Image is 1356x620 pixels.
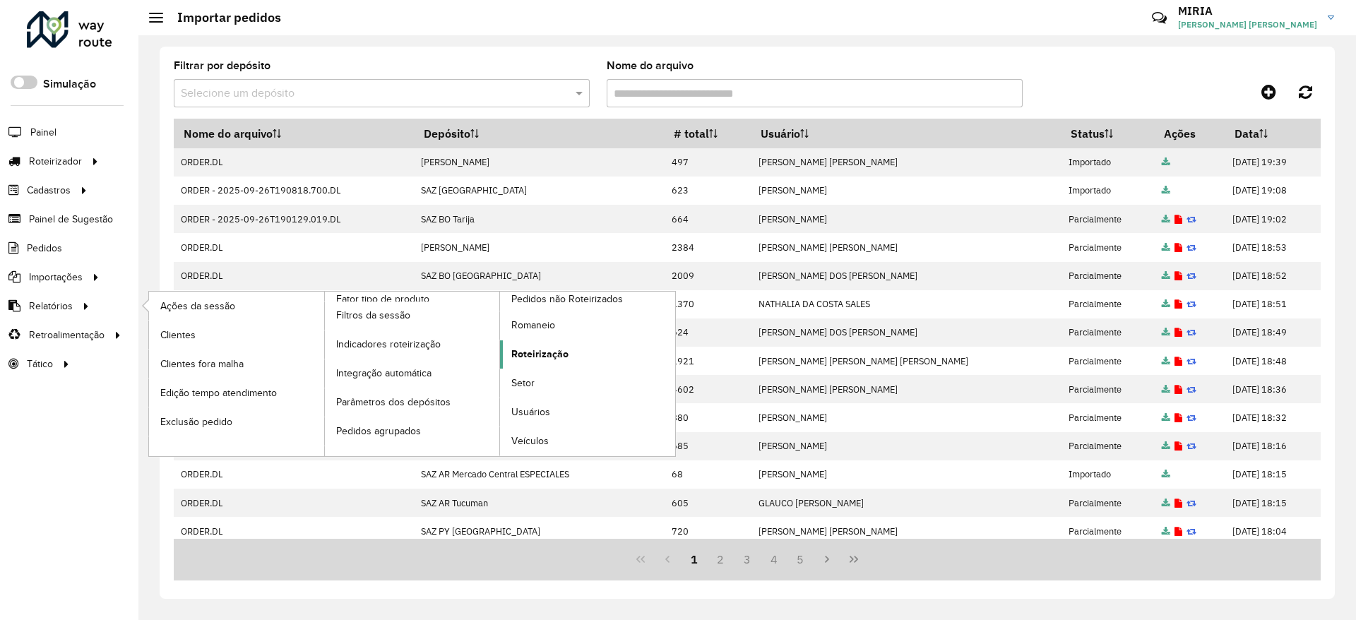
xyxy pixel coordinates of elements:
[751,262,1061,290] td: [PERSON_NAME] DOS [PERSON_NAME]
[707,546,734,573] button: 2
[174,148,414,177] td: ORDER.DL
[761,546,787,573] button: 4
[664,347,751,375] td: 1921
[1174,213,1182,225] a: Exibir log de erros
[500,340,675,369] a: Roteirização
[149,350,324,378] a: Clientes fora malha
[414,290,664,318] td: SAZ BO Oruro
[163,10,281,25] h2: Importar pedidos
[1178,18,1317,31] span: [PERSON_NAME] [PERSON_NAME]
[751,119,1061,148] th: Usuário
[664,318,751,347] td: 624
[174,57,270,74] label: Filtrar por depósito
[414,177,664,205] td: SAZ [GEOGRAPHIC_DATA]
[664,517,751,545] td: 720
[511,434,549,448] span: Veículos
[751,177,1061,205] td: [PERSON_NAME]
[1061,290,1154,318] td: Parcialmente
[1162,412,1170,424] a: Arquivo completo
[1186,213,1196,225] a: Reimportar
[174,517,414,545] td: ORDER.DL
[1144,3,1174,33] a: Contato Rápido
[681,546,708,573] button: 1
[1162,355,1170,367] a: Arquivo completo
[1174,270,1182,282] a: Exibir log de erros
[1186,440,1196,452] a: Reimportar
[664,460,751,489] td: 68
[500,427,675,455] a: Veículos
[149,378,324,407] a: Edição tempo atendimento
[664,205,751,233] td: 664
[1174,355,1182,367] a: Exibir log de erros
[149,292,324,320] a: Ações da sessão
[29,154,82,169] span: Roteirizador
[664,119,751,148] th: # total
[414,517,664,545] td: SAZ PY [GEOGRAPHIC_DATA]
[1162,270,1170,282] a: Arquivo completo
[325,302,500,330] a: Filtros da sessão
[27,357,53,371] span: Tático
[1061,432,1154,460] td: Parcialmente
[1186,355,1196,367] a: Reimportar
[500,311,675,340] a: Romaneio
[414,148,664,177] td: [PERSON_NAME]
[174,119,414,148] th: Nome do arquivo
[1162,156,1170,168] a: Arquivo completo
[1061,233,1154,261] td: Parcialmente
[511,318,555,333] span: Romaneio
[1174,440,1182,452] a: Exibir log de erros
[336,337,441,352] span: Indicadores roteirização
[1225,517,1320,545] td: [DATE] 18:04
[29,328,105,342] span: Retroalimentação
[325,330,500,359] a: Indicadores roteirização
[1186,242,1196,254] a: Reimportar
[1174,412,1182,424] a: Exibir log de erros
[336,424,421,439] span: Pedidos agrupados
[1061,318,1154,347] td: Parcialmente
[29,270,83,285] span: Importações
[1225,318,1320,347] td: [DATE] 18:49
[336,366,432,381] span: Integração automática
[511,376,535,391] span: Setor
[664,177,751,205] td: 623
[1061,119,1154,148] th: Status
[751,375,1061,403] td: [PERSON_NAME] [PERSON_NAME]
[1162,440,1170,452] a: Arquivo completo
[325,388,500,417] a: Parâmetros dos depósitos
[43,76,96,93] label: Simulação
[27,241,62,256] span: Pedidos
[1225,375,1320,403] td: [DATE] 18:36
[664,290,751,318] td: 1370
[336,395,451,410] span: Parâmetros dos depósitos
[500,369,675,398] a: Setor
[787,546,814,573] button: 5
[174,290,414,318] td: ORDER.DL
[1061,375,1154,403] td: Parcialmente
[1162,383,1170,395] a: Arquivo completo
[1225,489,1320,517] td: [DATE] 18:15
[1061,489,1154,517] td: Parcialmente
[1225,290,1320,318] td: [DATE] 18:51
[325,292,676,455] a: Pedidos não Roteirizados
[751,347,1061,375] td: [PERSON_NAME] [PERSON_NAME] [PERSON_NAME]
[1162,213,1170,225] a: Arquivo completo
[1225,119,1320,148] th: Data
[1061,148,1154,177] td: Importado
[1061,403,1154,431] td: Parcialmente
[174,489,414,517] td: ORDER.DL
[1162,298,1170,310] a: Arquivo completo
[500,398,675,427] a: Usuários
[1186,270,1196,282] a: Reimportar
[1061,177,1154,205] td: Importado
[160,415,232,429] span: Exclusão pedido
[1162,468,1170,480] a: Arquivo completo
[1186,298,1196,310] a: Reimportar
[751,318,1061,347] td: [PERSON_NAME] DOS [PERSON_NAME]
[1186,383,1196,395] a: Reimportar
[1162,326,1170,338] a: Arquivo completo
[414,489,664,517] td: SAZ AR Tucuman
[1162,497,1170,509] a: Arquivo completo
[1225,177,1320,205] td: [DATE] 19:08
[1178,4,1317,18] h3: MIRIA
[1225,460,1320,489] td: [DATE] 18:15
